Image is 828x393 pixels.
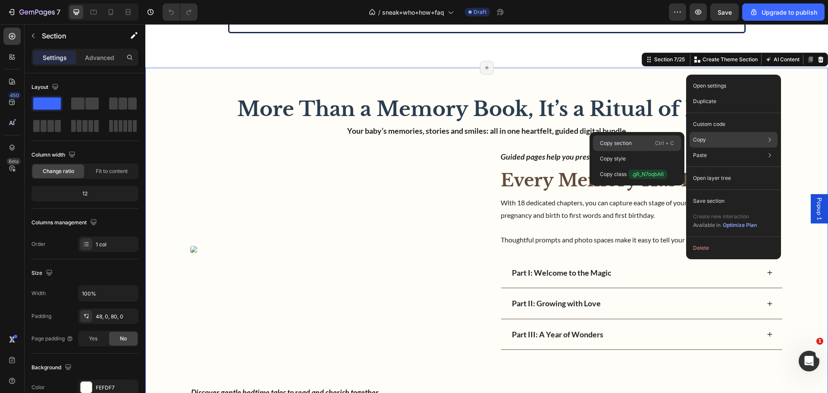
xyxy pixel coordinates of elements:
[31,335,73,343] div: Page padding
[96,241,136,248] div: 1 col
[355,126,637,139] p: Guided pages help you preserve every moment with love
[31,289,46,297] div: Width
[693,174,731,182] p: Open layer tree
[693,97,716,105] p: Duplicate
[693,222,721,228] span: Available in
[723,221,757,229] div: Optimize Plan
[3,3,64,21] button: 7
[8,92,21,99] div: 450
[722,221,757,230] button: Optimize Plan
[718,9,732,16] span: Save
[693,197,724,205] p: Save section
[355,173,637,198] p: With 18 dedicated chapters, you can capture each stage of your baby’s first year—from pregnancy a...
[710,3,739,21] button: Save
[31,362,73,374] div: Background
[799,351,819,371] iframe: Intercom live chat
[96,313,136,321] div: 48, 0, 80, 0
[600,170,667,179] p: Copy class
[474,8,486,16] span: Draft
[163,3,198,21] div: Undo/Redo
[355,210,637,222] p: Thoughtful prompts and photo spaces make it easy to tell your story with heart and clarity.
[618,30,656,41] button: AI Content
[670,173,678,196] span: Popup 1
[31,240,46,248] div: Order
[43,167,74,175] span: Change ratio
[693,151,707,159] p: Paste
[367,272,455,286] p: Part II: Growing with Love
[85,53,114,62] p: Advanced
[31,267,54,279] div: Size
[750,8,817,17] div: Upgrade to publish
[43,53,67,62] p: Settings
[145,24,828,393] iframe: Design area
[628,170,667,179] span: .gR_N7oqbA6
[96,384,136,392] div: FEFDF7
[6,158,21,165] div: Beta
[31,384,45,391] div: Color
[42,31,113,41] p: Section
[89,335,97,343] span: Yes
[742,3,825,21] button: Upgrade to publish
[367,242,466,255] p: Part I: Welcome to the Magic
[78,286,138,301] input: Auto
[655,139,674,148] p: Ctrl + C
[45,71,638,99] h2: More Than a Memory Book, It’s a Ritual of Love
[693,136,706,144] p: Copy
[378,8,380,17] span: /
[507,31,541,39] div: Section 7/25
[600,155,626,163] p: Copy style
[690,240,778,256] button: Delete
[382,8,444,17] span: sneak+who+how+faq
[354,144,638,168] h2: Every Memory Has Its Place
[600,139,632,147] p: Copy section
[367,303,458,317] p: Part III: A Year of Wonders
[120,335,127,343] span: No
[31,149,77,161] div: Column width
[46,361,328,375] p: Discover gentle bedtime tales to read and cherish together
[46,100,637,113] p: Your baby’s memories, stories and smiles: all in one heartfelt, guided digital bundle
[693,120,725,128] p: Custom code
[56,7,60,17] p: 7
[45,222,52,229] img: gempages_570786139154154648-f91737a8-49ca-4676-bff9-c8807949902d.jpg
[31,217,99,229] div: Columns management
[816,338,823,345] span: 1
[96,167,128,175] span: Fit to content
[693,212,757,221] p: Create new interaction
[557,31,612,39] p: Create Theme Section
[31,82,60,93] div: Layout
[693,82,726,90] p: Open settings
[31,312,51,320] div: Padding
[33,188,137,200] div: 12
